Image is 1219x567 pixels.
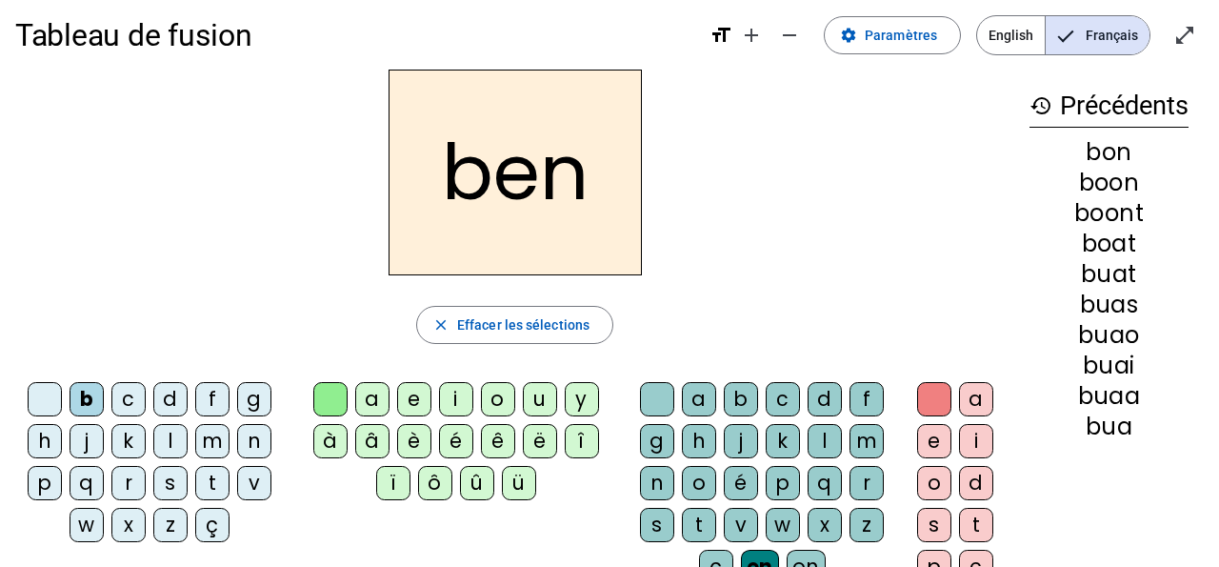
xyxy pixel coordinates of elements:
[418,466,452,500] div: ô
[389,70,642,275] h2: ben
[1173,24,1196,47] mat-icon: open_in_full
[865,24,937,47] span: Paramètres
[682,508,716,542] div: t
[1029,172,1189,194] div: boon
[439,424,473,458] div: é
[732,16,770,54] button: Augmenter la taille de la police
[824,16,961,54] button: Paramètres
[1029,85,1189,128] h3: Précédents
[153,466,188,500] div: s
[1029,233,1189,255] div: boat
[355,382,390,416] div: a
[439,382,473,416] div: i
[153,382,188,416] div: d
[849,424,884,458] div: m
[917,508,951,542] div: s
[565,382,599,416] div: y
[28,424,62,458] div: h
[376,466,410,500] div: ï
[1029,202,1189,225] div: boont
[481,382,515,416] div: o
[153,508,188,542] div: z
[355,424,390,458] div: â
[28,466,62,500] div: p
[724,382,758,416] div: b
[849,382,884,416] div: f
[237,382,271,416] div: g
[397,424,431,458] div: è
[111,508,146,542] div: x
[640,466,674,500] div: n
[457,314,590,336] span: Effacer les sélections
[682,466,716,500] div: o
[766,382,800,416] div: c
[502,466,536,500] div: ü
[1029,324,1189,347] div: buao
[111,382,146,416] div: c
[849,508,884,542] div: z
[959,508,993,542] div: t
[724,424,758,458] div: j
[917,424,951,458] div: e
[724,466,758,500] div: é
[523,382,557,416] div: u
[682,424,716,458] div: h
[460,466,494,500] div: û
[195,466,230,500] div: t
[840,27,857,44] mat-icon: settings
[432,316,450,334] mat-icon: close
[976,15,1150,55] mat-button-toggle-group: Language selection
[1029,354,1189,377] div: buai
[724,508,758,542] div: v
[195,382,230,416] div: f
[766,424,800,458] div: k
[682,382,716,416] div: a
[237,424,271,458] div: n
[565,424,599,458] div: î
[766,466,800,500] div: p
[1046,16,1149,54] span: Français
[766,508,800,542] div: w
[1166,16,1204,54] button: Entrer en plein écran
[640,424,674,458] div: g
[1029,141,1189,164] div: bon
[959,424,993,458] div: i
[770,16,809,54] button: Diminuer la taille de la police
[977,16,1045,54] span: English
[849,466,884,500] div: r
[917,466,951,500] div: o
[808,382,842,416] div: d
[481,424,515,458] div: ê
[959,466,993,500] div: d
[70,382,104,416] div: b
[237,466,271,500] div: v
[1029,94,1052,117] mat-icon: history
[397,382,431,416] div: e
[740,24,763,47] mat-icon: add
[808,466,842,500] div: q
[195,424,230,458] div: m
[778,24,801,47] mat-icon: remove
[959,382,993,416] div: a
[808,424,842,458] div: l
[1029,294,1189,316] div: buas
[1029,263,1189,286] div: buat
[70,466,104,500] div: q
[523,424,557,458] div: ë
[15,5,694,66] h1: Tableau de fusion
[808,508,842,542] div: x
[111,466,146,500] div: r
[1029,385,1189,408] div: buaa
[70,508,104,542] div: w
[313,424,348,458] div: à
[195,508,230,542] div: ç
[1029,415,1189,438] div: bua
[640,508,674,542] div: s
[111,424,146,458] div: k
[709,24,732,47] mat-icon: format_size
[70,424,104,458] div: j
[416,306,613,344] button: Effacer les sélections
[153,424,188,458] div: l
